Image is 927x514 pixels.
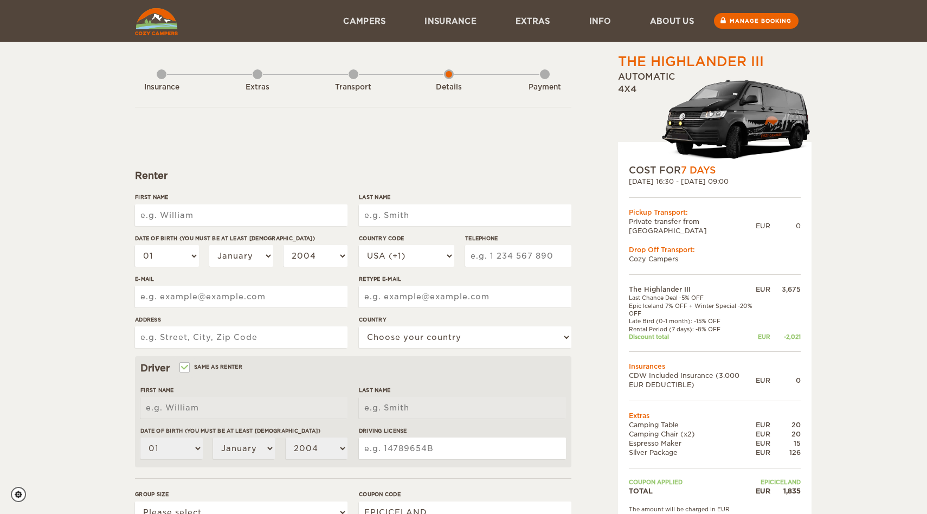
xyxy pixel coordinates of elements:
label: Date of birth (You must be at least [DEMOGRAPHIC_DATA]) [135,234,347,242]
input: e.g. William [140,397,347,419]
label: Last Name [359,386,566,394]
td: Epic Iceland 7% OFF + Winter Special -20% OFF [629,302,756,318]
div: EUR [756,376,770,385]
a: Manage booking [714,13,799,29]
div: Drop Off Transport: [629,245,801,254]
label: Group size [135,490,347,498]
img: stor-langur-4.png [661,74,812,164]
label: E-mail [135,275,347,283]
td: Camping Table [629,420,756,429]
span: 7 Days [681,165,716,176]
td: CDW Included Insurance (3.000 EUR DEDUCTIBLE) [629,371,756,389]
div: 0 [770,221,801,230]
input: e.g. Street, City, Zip Code [135,326,347,348]
div: [DATE] 16:30 - [DATE] 09:00 [629,177,801,186]
label: First Name [140,386,347,394]
label: First Name [135,193,347,201]
td: Extras [629,411,801,420]
input: e.g. 14789654B [359,438,566,459]
div: EUR [756,333,770,340]
td: Insurances [629,362,801,371]
td: The Highlander III [629,285,756,294]
div: EUR [756,448,770,457]
div: EUR [756,486,770,496]
td: Camping Chair (x2) [629,429,756,439]
div: 15 [770,439,801,448]
div: Driver [140,362,566,375]
div: 3,675 [770,285,801,294]
div: Renter [135,169,571,182]
td: EPICICELAND [756,478,801,486]
input: e.g. example@example.com [135,286,347,307]
label: Date of birth (You must be at least [DEMOGRAPHIC_DATA]) [140,427,347,435]
input: e.g. 1 234 567 890 [465,245,571,267]
div: Payment [515,82,575,93]
div: 20 [770,420,801,429]
td: Discount total [629,333,756,340]
div: 126 [770,448,801,457]
td: Espresso Maker [629,439,756,448]
div: EUR [756,439,770,448]
label: Last Name [359,193,571,201]
input: e.g. William [135,204,347,226]
div: The Highlander III [618,53,764,71]
div: EUR [756,221,770,230]
td: Private transfer from [GEOGRAPHIC_DATA] [629,217,756,235]
label: Same as renter [181,362,242,372]
div: -2,021 [770,333,801,340]
input: e.g. Smith [359,397,566,419]
td: Cozy Campers [629,254,801,264]
label: Retype E-mail [359,275,571,283]
div: Pickup Transport: [629,208,801,217]
td: Last Chance Deal -5% OFF [629,294,756,301]
input: e.g. example@example.com [359,286,571,307]
img: Cozy Campers [135,8,178,35]
div: EUR [756,285,770,294]
div: Extras [228,82,287,93]
td: Rental Period (7 days): -8% OFF [629,325,756,333]
label: Driving License [359,427,566,435]
div: EUR [756,429,770,439]
td: Coupon applied [629,478,756,486]
label: Country [359,316,571,324]
label: Address [135,316,347,324]
td: Late Bird (0-1 month): -15% OFF [629,317,756,325]
label: Country Code [359,234,454,242]
a: Cookie settings [11,487,33,502]
input: e.g. Smith [359,204,571,226]
div: COST FOR [629,164,801,177]
div: The amount will be charged in EUR [629,505,801,513]
div: Insurance [132,82,191,93]
input: Same as renter [181,365,188,372]
div: EUR [756,420,770,429]
label: Coupon code [359,490,571,498]
div: 20 [770,429,801,439]
div: Transport [324,82,383,93]
label: Telephone [465,234,571,242]
div: Automatic 4x4 [618,71,812,164]
td: Silver Package [629,448,756,457]
div: 0 [770,376,801,385]
td: TOTAL [629,486,756,496]
div: Details [419,82,479,93]
div: 1,835 [770,486,801,496]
